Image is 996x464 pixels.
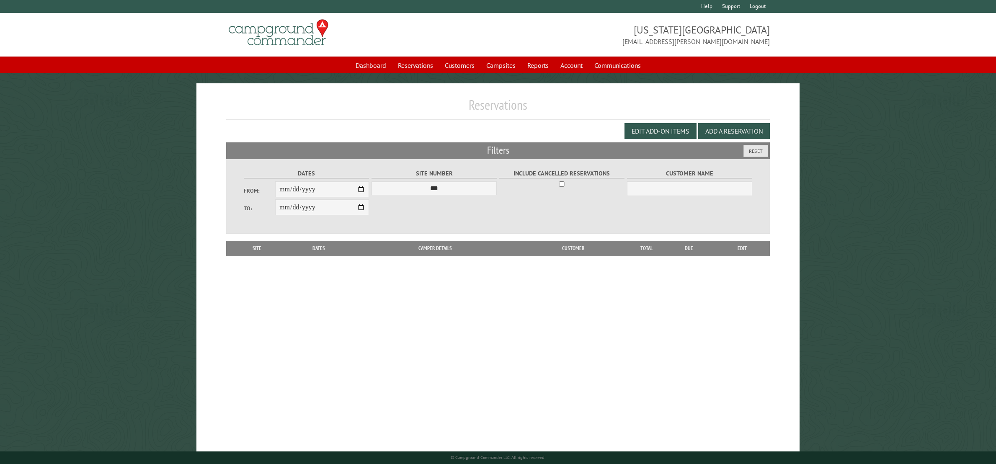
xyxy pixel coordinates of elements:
[244,187,275,195] label: From:
[351,57,391,73] a: Dashboard
[627,169,752,178] label: Customer Name
[226,142,769,158] h2: Filters
[589,57,646,73] a: Communications
[226,97,769,120] h1: Reservations
[354,241,517,256] th: Camper Details
[230,241,284,256] th: Site
[284,241,354,256] th: Dates
[522,57,554,73] a: Reports
[499,169,624,178] label: Include Cancelled Reservations
[517,241,630,256] th: Customer
[698,123,770,139] button: Add a Reservation
[481,57,521,73] a: Campsites
[451,455,545,460] small: © Campground Commander LLC. All rights reserved.
[715,241,770,256] th: Edit
[226,16,331,49] img: Campground Commander
[244,169,369,178] label: Dates
[440,57,480,73] a: Customers
[663,241,715,256] th: Due
[498,23,770,46] span: [US_STATE][GEOGRAPHIC_DATA] [EMAIL_ADDRESS][PERSON_NAME][DOMAIN_NAME]
[555,57,588,73] a: Account
[630,241,663,256] th: Total
[393,57,438,73] a: Reservations
[372,169,497,178] label: Site Number
[624,123,697,139] button: Edit Add-on Items
[244,204,275,212] label: To:
[743,145,768,157] button: Reset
